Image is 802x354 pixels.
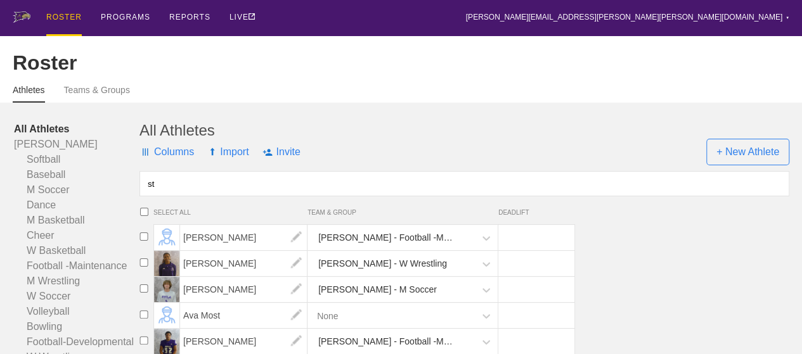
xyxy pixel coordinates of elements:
span: [PERSON_NAME] [180,277,307,302]
div: [PERSON_NAME] - Football -Maintenance [318,330,456,353]
a: W Basketball [14,243,139,258]
iframe: Chat Widget [739,293,802,354]
a: [PERSON_NAME] [180,232,307,243]
img: edit.png [283,251,309,276]
span: [PERSON_NAME] [180,329,307,354]
img: edit.png [283,329,309,354]
span: + New Athlete [706,139,789,165]
img: edit.png [283,303,309,328]
a: [PERSON_NAME] [14,137,139,152]
img: logo [13,11,30,23]
a: M Wrestling [14,274,139,289]
div: Roster [13,51,789,75]
a: W Soccer [14,289,139,304]
span: TEAM & GROUP [307,209,498,216]
a: Dance [14,198,139,213]
span: Import [208,133,249,171]
span: [PERSON_NAME] [180,251,307,276]
input: Search by name... [139,171,789,196]
a: Teams & Groups [64,85,130,101]
span: Columns [139,133,194,171]
span: [PERSON_NAME] [180,225,307,250]
a: Softball [14,152,139,167]
a: M Soccer [14,182,139,198]
img: edit.png [283,277,309,302]
a: Baseball [14,167,139,182]
div: [PERSON_NAME] - Football -Maintenance [318,226,456,250]
span: Ava Most [180,303,307,328]
div: [PERSON_NAME] - W Wrestling [318,252,447,275]
a: Football -Maintenance [14,258,139,274]
div: All Athletes [139,122,789,139]
a: Athletes [13,85,45,103]
a: [PERSON_NAME] [180,258,307,269]
a: Ava Most [180,310,307,320]
a: Volleyball [14,304,139,319]
a: [PERSON_NAME] [180,284,307,294]
div: None [317,304,338,327]
div: ▼ [786,14,789,22]
span: Invite [262,133,300,171]
span: SELECT ALL [153,209,307,216]
a: Bowling [14,319,139,334]
div: [PERSON_NAME] - M Soccer [318,278,437,301]
a: M Basketball [14,213,139,228]
span: DEADLIFT [498,209,569,216]
a: Cheer [14,228,139,243]
img: edit.png [283,225,309,250]
a: [PERSON_NAME] [180,336,307,346]
a: All Athletes [14,122,139,137]
a: Football-Developmental [14,334,139,350]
